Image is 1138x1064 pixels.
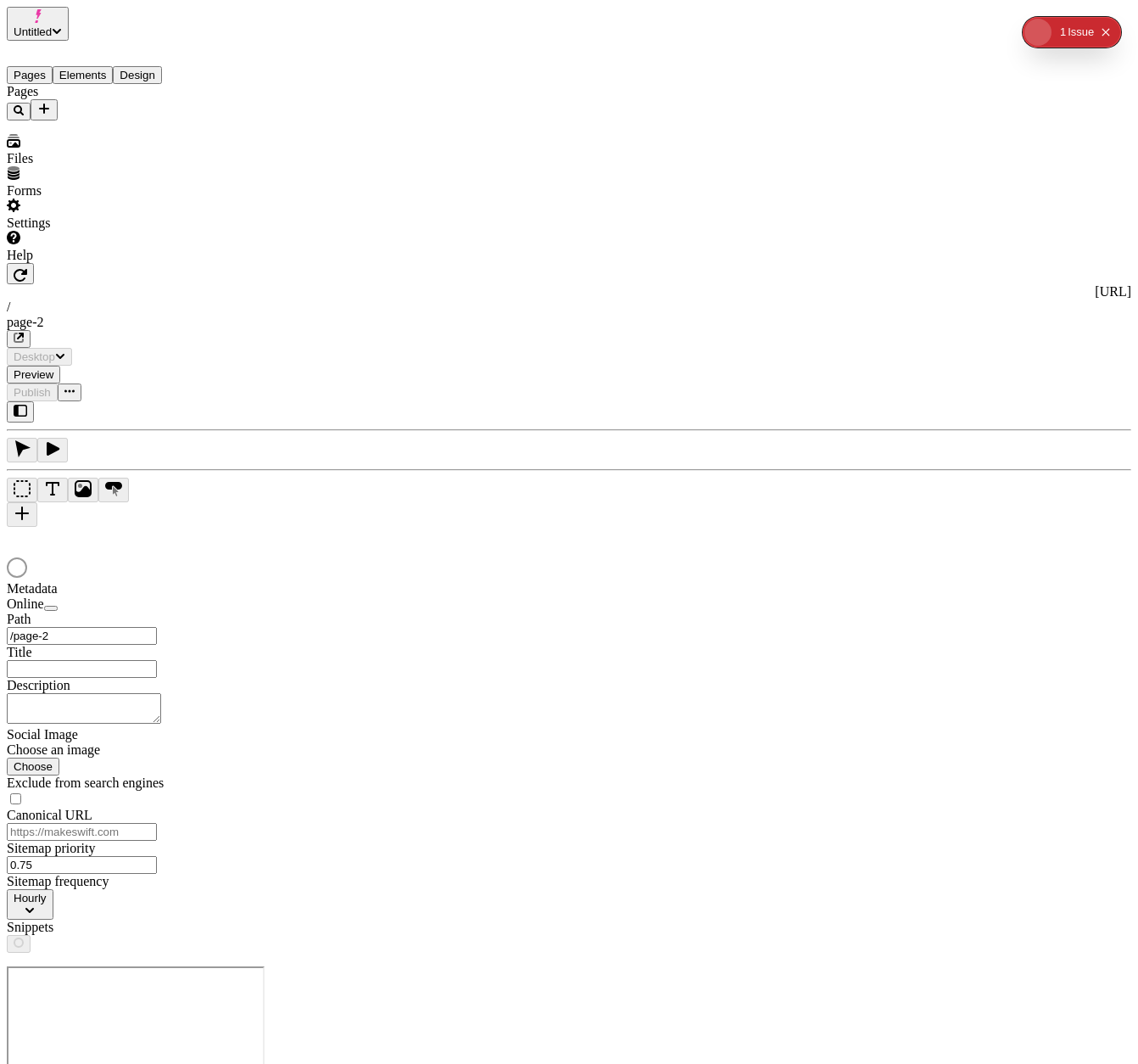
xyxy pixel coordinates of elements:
[37,478,68,502] button: Text
[7,248,210,263] div: Help
[7,596,44,611] span: Online
[7,920,210,935] div: Snippets
[31,99,58,120] button: Add new
[7,727,78,742] span: Social Image
[53,66,114,84] button: Elements
[7,315,1131,330] div: page-2
[7,889,53,920] button: Hourly
[7,348,72,366] button: Desktop
[7,478,37,502] button: Box
[7,808,92,822] span: Canonical URL
[7,151,210,166] div: Files
[7,776,164,790] span: Exclude from search engines
[7,758,59,776] button: Choose
[14,760,53,773] span: Choose
[14,25,52,38] span: Untitled
[68,478,98,502] button: Image
[113,66,162,84] button: Design
[7,645,32,659] span: Title
[7,7,69,41] button: Untitled
[14,386,51,399] span: Publish
[7,183,210,199] div: Forms
[7,823,157,841] input: https://makeswift.com
[7,66,53,84] button: Pages
[7,300,1131,315] div: /
[14,350,55,363] span: Desktop
[7,874,109,888] span: Sitemap frequency
[7,678,70,692] span: Description
[7,612,31,626] span: Path
[7,384,58,401] button: Publish
[7,841,95,855] span: Sitemap priority
[7,742,210,758] div: Choose an image
[7,366,60,384] button: Preview
[7,581,210,596] div: Metadata
[98,478,129,502] button: Button
[14,368,53,381] span: Preview
[7,284,1131,300] div: [URL]
[7,216,210,231] div: Settings
[14,892,47,904] span: Hourly
[7,84,210,99] div: Pages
